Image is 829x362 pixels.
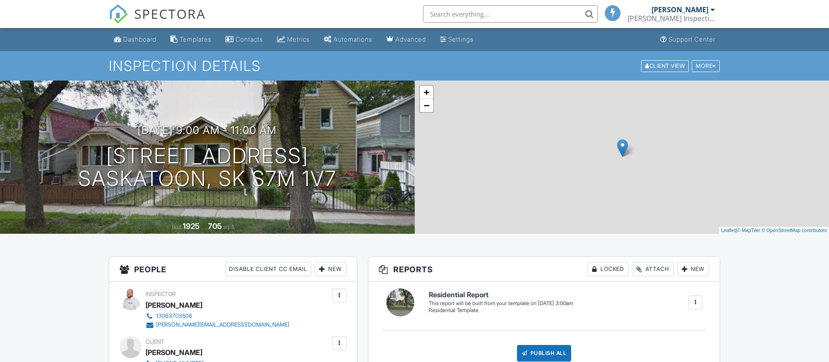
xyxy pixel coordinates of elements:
[657,32,719,48] a: Support Center
[669,35,715,43] div: Support Center
[762,228,827,233] a: © OpenStreetMap contributors
[134,4,206,23] span: SPECTORA
[208,221,222,231] div: 705
[123,35,156,43] div: Dashboard
[172,224,181,230] span: Built
[146,291,176,297] span: Inspector
[333,35,372,43] div: Automations
[146,299,202,312] div: [PERSON_NAME]
[383,32,430,48] a: Advanced
[420,86,433,99] a: Zoom in
[652,5,708,14] div: [PERSON_NAME]
[109,58,721,74] h1: Inspection Details
[429,307,573,314] div: Residential Template
[156,313,192,320] div: 13063703506
[111,32,160,48] a: Dashboard
[183,221,200,231] div: 1925
[368,257,720,282] h3: Reports
[146,320,289,329] a: [PERSON_NAME][EMAIL_ADDRESS][DOMAIN_NAME]
[320,32,376,48] a: Automations (Basic)
[287,35,310,43] div: Metrics
[395,35,426,43] div: Advanced
[315,262,347,276] div: New
[146,338,164,345] span: Client
[641,60,689,72] div: Client View
[223,224,236,230] span: sq. ft.
[146,312,289,320] a: 13063703506
[737,228,760,233] a: © MapTiler
[156,321,289,328] div: [PERSON_NAME][EMAIL_ADDRESS][DOMAIN_NAME]
[628,14,715,23] div: Spencer Barber Inspections
[78,144,336,191] h1: [STREET_ADDRESS] Saskatoon, SK S7M 1V7
[587,262,628,276] div: Locked
[222,32,267,48] a: Contacts
[180,35,212,43] div: Templates
[517,345,572,362] div: Publish All
[677,262,709,276] div: New
[167,32,215,48] a: Templates
[109,12,206,30] a: SPECTORA
[138,124,277,136] h3: [DATE] 9:00 am - 11:00 am
[429,291,573,299] h6: Residential Report
[437,32,477,48] a: Settings
[274,32,313,48] a: Metrics
[721,228,735,233] a: Leaflet
[692,60,720,72] div: More
[225,262,311,276] div: Disable Client CC Email
[109,4,128,24] img: The Best Home Inspection Software - Spectora
[109,257,357,282] h3: People
[448,35,474,43] div: Settings
[236,35,263,43] div: Contacts
[146,346,202,359] div: [PERSON_NAME]
[429,300,573,307] div: This report will be built from your template on [DATE] 3:00am
[719,227,829,234] div: |
[420,99,433,112] a: Zoom out
[640,62,691,69] a: Client View
[632,262,674,276] div: Attach
[423,5,598,23] input: Search everything...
